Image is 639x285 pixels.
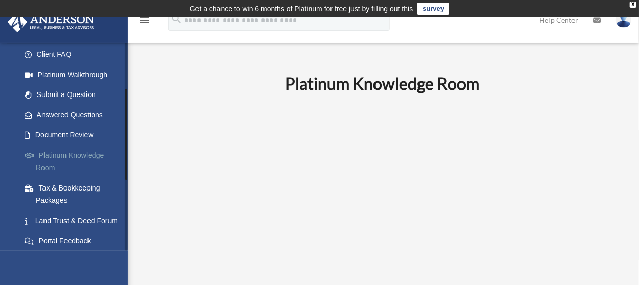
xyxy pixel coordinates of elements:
[14,44,136,65] a: Client FAQ
[285,74,479,93] b: Platinum Knowledge Room
[14,210,136,231] a: Land Trust & Deed Forum
[190,3,413,15] div: Get a chance to win 6 months of Platinum for free just by filling out this
[616,13,631,28] img: User Pic
[14,125,136,146] a: Document Review
[14,105,136,125] a: Answered Questions
[171,14,182,25] i: search
[14,145,136,178] a: Platinum Knowledge Room
[14,64,136,85] a: Platinum Walkthrough
[14,178,136,210] a: Tax & Bookkeeping Packages
[417,3,449,15] a: survey
[138,14,150,27] i: menu
[14,231,136,251] a: Portal Feedback
[5,12,97,32] img: Anderson Advisors Platinum Portal
[630,2,636,8] div: close
[14,85,136,105] a: Submit a Question
[138,18,150,27] a: menu
[229,108,536,280] iframe: 231110_Toby_KnowledgeRoom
